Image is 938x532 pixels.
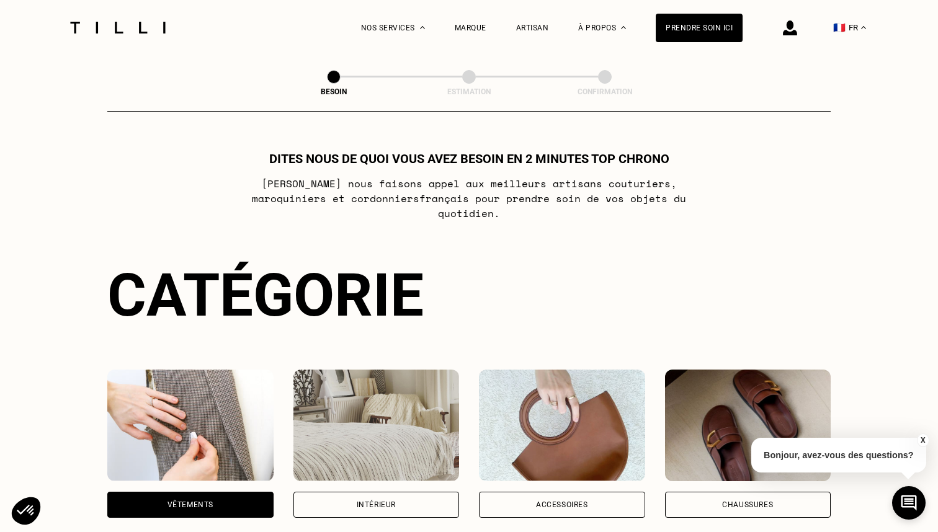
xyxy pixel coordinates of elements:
p: [PERSON_NAME] nous faisons appel aux meilleurs artisans couturiers , maroquiniers et cordonniers ... [223,176,715,221]
div: Estimation [407,87,531,96]
button: X [916,433,929,447]
div: Chaussures [722,501,773,508]
a: Prendre soin ici [656,14,743,42]
a: Marque [455,24,486,32]
img: Accessoires [479,370,645,481]
p: Bonjour, avez-vous des questions? [751,438,926,472]
div: Confirmation [543,87,667,96]
img: icône connexion [783,20,797,35]
div: Catégorie [107,260,831,330]
img: Menu déroulant [420,26,425,29]
div: Intérieur [357,501,396,508]
img: Chaussures [665,370,831,481]
a: Artisan [516,24,549,32]
span: 🇫🇷 [833,22,846,33]
img: Menu déroulant à propos [621,26,626,29]
h1: Dites nous de quoi vous avez besoin en 2 minutes top chrono [269,151,669,166]
img: menu déroulant [861,26,866,29]
div: Accessoires [536,501,588,508]
img: Vêtements [107,370,274,481]
div: Besoin [272,87,396,96]
img: Intérieur [293,370,460,481]
div: Vêtements [167,501,213,508]
img: Logo du service de couturière Tilli [66,22,170,33]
